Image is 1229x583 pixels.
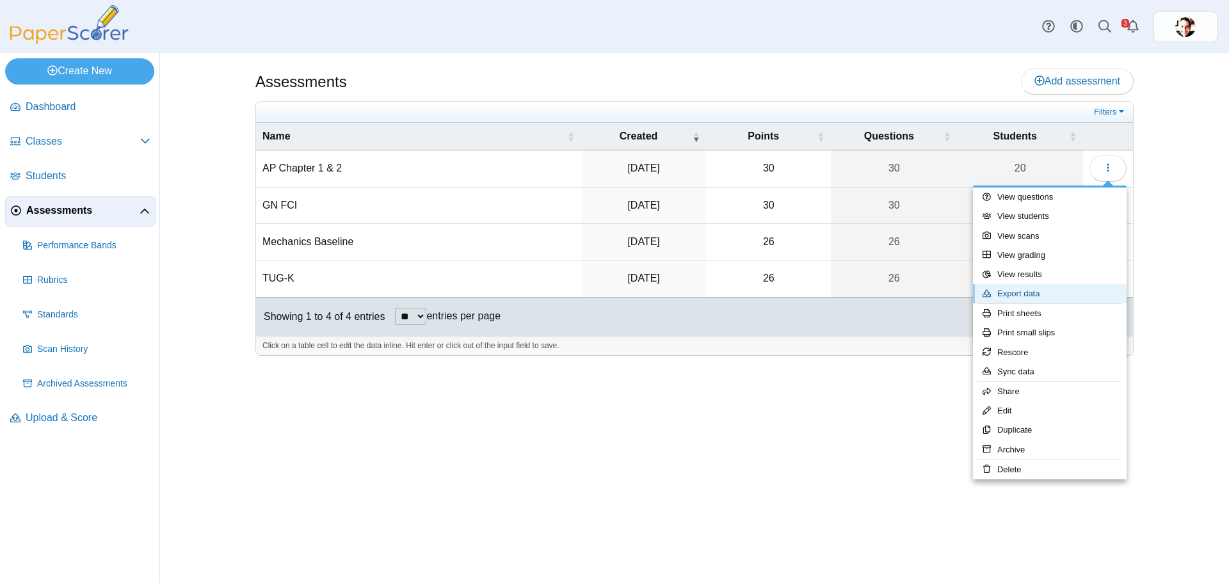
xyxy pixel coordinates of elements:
[256,188,581,224] td: GN FCI
[37,378,150,390] span: Archived Assessments
[957,260,1082,296] a: 20
[256,150,581,187] td: AP Chapter 1 & 2
[1021,68,1134,94] a: Add assessment
[5,127,156,157] a: Classes
[831,150,957,186] a: 30
[1034,76,1120,86] span: Add assessment
[5,35,133,46] a: PaperScorer
[973,460,1127,479] a: Delete
[1069,130,1077,143] span: Students : Activate to sort
[1175,17,1196,37] img: ps.1TMz155yTUve2V4S
[37,308,150,321] span: Standards
[255,71,347,93] h1: Assessments
[5,196,156,227] a: Assessments
[588,129,690,143] span: Created
[973,362,1127,381] a: Sync data
[26,134,140,148] span: Classes
[18,334,156,365] a: Scan History
[973,304,1127,323] a: Print sheets
[973,207,1127,226] a: View students
[26,169,150,183] span: Students
[973,188,1127,207] a: View questions
[256,260,581,297] td: TUG-K
[973,401,1127,420] a: Edit
[567,130,575,143] span: Name : Activate to sort
[837,129,940,143] span: Questions
[627,273,659,284] time: Aug 27, 2025 at 1:41 PM
[5,5,133,44] img: PaperScorer
[18,230,156,261] a: Performance Bands
[973,420,1127,440] a: Duplicate
[1119,13,1147,41] a: Alerts
[5,403,156,434] a: Upload & Score
[1175,17,1196,37] span: Peter Erbland
[973,246,1127,265] a: View grading
[817,130,824,143] span: Points : Activate to sort
[831,260,957,296] a: 26
[973,227,1127,246] a: View scans
[18,369,156,399] a: Archived Assessments
[5,58,154,84] a: Create New
[706,260,831,297] td: 26
[5,161,156,192] a: Students
[712,129,814,143] span: Points
[963,129,1066,143] span: Students
[973,284,1127,303] a: Export data
[426,310,501,321] label: entries per page
[973,382,1127,401] a: Share
[37,239,150,252] span: Performance Bands
[1153,12,1217,42] a: ps.1TMz155yTUve2V4S
[26,204,140,218] span: Assessments
[692,130,700,143] span: Created : Activate to remove sorting
[256,298,385,336] div: Showing 1 to 4 of 4 entries
[256,336,1133,355] div: Click on a table cell to edit the data inline. Hit enter or click out of the input field to save.
[627,236,659,247] time: Aug 27, 2025 at 1:47 PM
[256,224,581,260] td: Mechanics Baseline
[627,200,659,211] time: Aug 27, 2025 at 6:04 PM
[706,224,831,260] td: 26
[973,323,1127,342] a: Print small slips
[831,188,957,223] a: 30
[973,440,1127,459] a: Archive
[957,224,1082,260] a: 20
[943,130,951,143] span: Questions : Activate to sort
[957,188,1082,223] a: 91
[18,265,156,296] a: Rubrics
[706,188,831,224] td: 30
[26,411,150,425] span: Upload & Score
[706,150,831,187] td: 30
[26,100,150,114] span: Dashboard
[37,274,150,287] span: Rubrics
[831,224,957,260] a: 26
[262,129,565,143] span: Name
[973,343,1127,362] a: Rescore
[957,150,1082,186] a: 20
[1091,106,1130,118] a: Filters
[37,343,150,356] span: Scan History
[18,299,156,330] a: Standards
[627,163,659,173] time: Oct 7, 2025 at 3:04 PM
[5,92,156,123] a: Dashboard
[973,265,1127,284] a: View results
